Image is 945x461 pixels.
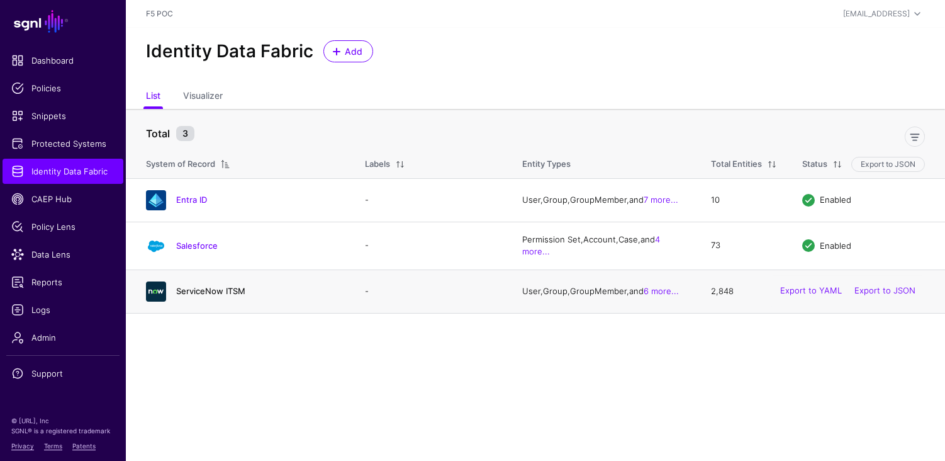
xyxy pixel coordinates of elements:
td: - [352,178,510,222]
a: 7 more... [644,195,678,205]
span: Data Lens [11,248,115,261]
a: CAEP Hub [3,186,123,212]
button: Export to JSON [851,157,925,172]
span: Enabled [820,195,851,205]
span: Dashboard [11,54,115,67]
a: Identity Data Fabric [3,159,123,184]
div: Status [802,158,827,171]
a: Protected Systems [3,131,123,156]
a: Export to JSON [854,286,915,296]
h2: Identity Data Fabric [146,41,313,62]
div: Labels [365,158,390,171]
span: Add [344,45,364,58]
a: Admin [3,325,123,350]
a: Reports [3,270,123,295]
div: [EMAIL_ADDRESS] [843,8,910,20]
a: Visualizer [183,85,223,109]
td: User, Group, GroupMember, and [510,178,698,222]
td: 73 [698,222,790,270]
span: Identity Data Fabric [11,165,115,178]
td: 2,848 [698,270,790,313]
td: Permission Set, Account, Case, and [510,222,698,270]
span: Reports [11,276,115,288]
td: - [352,222,510,270]
a: SGNL [8,8,118,35]
a: Snippets [3,103,123,128]
td: 10 [698,178,790,222]
a: Privacy [11,442,34,450]
span: Admin [11,331,115,344]
a: ServiceNow ITSM [176,286,245,296]
div: Total Entities [711,158,762,171]
a: Dashboard [3,48,123,73]
a: F5 POC [146,9,173,18]
span: Support [11,367,115,380]
span: Enabled [820,240,851,250]
a: Data Lens [3,242,123,267]
a: Entra ID [176,195,207,205]
td: - [352,270,510,313]
a: 6 more... [644,286,679,296]
a: Policy Lens [3,214,123,239]
a: Export to YAML [780,286,842,296]
img: svg+xml;base64,PHN2ZyB3aWR0aD0iNjQiIGhlaWdodD0iNjQiIHZpZXdCb3g9IjAgMCA2NCA2NCIgZmlsbD0ibm9uZSIgeG... [146,190,166,210]
td: User, Group, GroupMember, and [510,270,698,313]
img: svg+xml;base64,PHN2ZyB3aWR0aD0iNjQiIGhlaWdodD0iNjQiIHZpZXdCb3g9IjAgMCA2NCA2NCIgZmlsbD0ibm9uZSIgeG... [146,236,166,256]
a: Add [323,40,373,62]
img: svg+xml;base64,PHN2ZyB3aWR0aD0iNjQiIGhlaWdodD0iNjQiIHZpZXdCb3g9IjAgMCA2NCA2NCIgZmlsbD0ibm9uZSIgeG... [146,282,166,302]
span: Protected Systems [11,137,115,150]
a: Patents [72,442,96,450]
a: Policies [3,76,123,101]
span: Policies [11,82,115,94]
p: © [URL], Inc [11,416,115,426]
p: SGNL® is a registered trademark [11,426,115,436]
span: CAEP Hub [11,193,115,205]
strong: Total [146,127,170,140]
a: List [146,85,160,109]
span: Logs [11,304,115,316]
div: System of Record [146,158,215,171]
span: Entity Types [522,159,571,169]
small: 3 [176,126,194,141]
a: Logs [3,297,123,322]
a: Terms [44,442,62,450]
span: Policy Lens [11,220,115,233]
span: Snippets [11,110,115,122]
a: Salesforce [176,241,218,251]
